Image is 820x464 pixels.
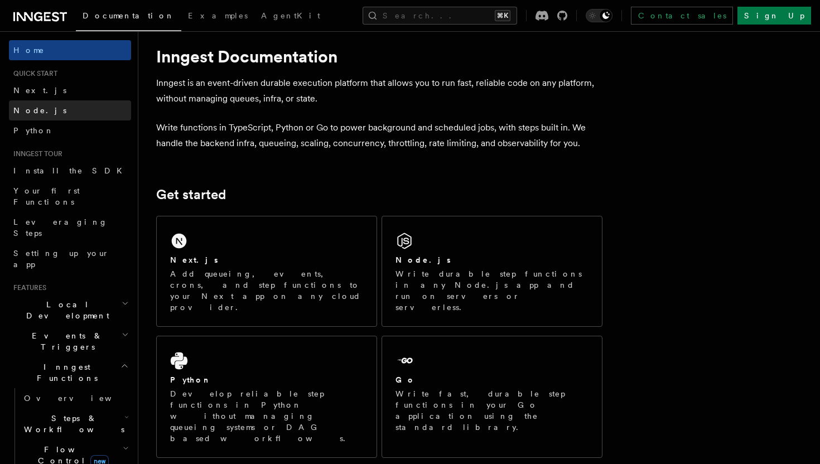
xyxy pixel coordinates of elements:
span: Overview [24,394,139,403]
span: Documentation [83,11,175,20]
span: Setting up your app [13,249,109,269]
h2: Node.js [395,254,451,265]
a: Documentation [76,3,181,31]
span: Inngest tour [9,149,62,158]
span: Leveraging Steps [13,217,108,238]
a: Get started [156,187,226,202]
span: Next.js [13,86,66,95]
p: Inngest is an event-driven durable execution platform that allows you to run fast, reliable code ... [156,75,602,107]
span: Steps & Workflows [20,413,124,435]
kbd: ⌘K [495,10,510,21]
span: Examples [188,11,248,20]
span: Install the SDK [13,166,129,175]
h2: Python [170,374,211,385]
h2: Next.js [170,254,218,265]
a: Examples [181,3,254,30]
a: Setting up your app [9,243,131,274]
p: Write fast, durable step functions in your Go application using the standard library. [395,388,589,433]
a: Python [9,120,131,141]
a: Your first Functions [9,181,131,212]
h2: Go [395,374,416,385]
a: Sign Up [737,7,811,25]
a: Overview [20,388,131,408]
a: Next.js [9,80,131,100]
p: Add queueing, events, crons, and step functions to your Next app on any cloud provider. [170,268,363,313]
button: Inngest Functions [9,357,131,388]
h1: Inngest Documentation [156,46,602,66]
a: AgentKit [254,3,327,30]
a: GoWrite fast, durable step functions in your Go application using the standard library. [382,336,602,458]
span: Your first Functions [13,186,80,206]
a: Node.jsWrite durable step functions in any Node.js app and run on servers or serverless. [382,216,602,327]
span: Features [9,283,46,292]
p: Develop reliable step functions in Python without managing queueing systems or DAG based workflows. [170,388,363,444]
button: Steps & Workflows [20,408,131,439]
button: Search...⌘K [363,7,517,25]
span: AgentKit [261,11,320,20]
a: Leveraging Steps [9,212,131,243]
a: Home [9,40,131,60]
a: PythonDevelop reliable step functions in Python without managing queueing systems or DAG based wo... [156,336,377,458]
a: Next.jsAdd queueing, events, crons, and step functions to your Next app on any cloud provider. [156,216,377,327]
span: Home [13,45,45,56]
span: Events & Triggers [9,330,122,352]
button: Toggle dark mode [586,9,612,22]
a: Contact sales [631,7,733,25]
span: Quick start [9,69,57,78]
p: Write durable step functions in any Node.js app and run on servers or serverless. [395,268,589,313]
span: Inngest Functions [9,361,120,384]
p: Write functions in TypeScript, Python or Go to power background and scheduled jobs, with steps bu... [156,120,602,151]
span: Local Development [9,299,122,321]
span: Python [13,126,54,135]
button: Local Development [9,294,131,326]
button: Events & Triggers [9,326,131,357]
a: Install the SDK [9,161,131,181]
span: Node.js [13,106,66,115]
a: Node.js [9,100,131,120]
